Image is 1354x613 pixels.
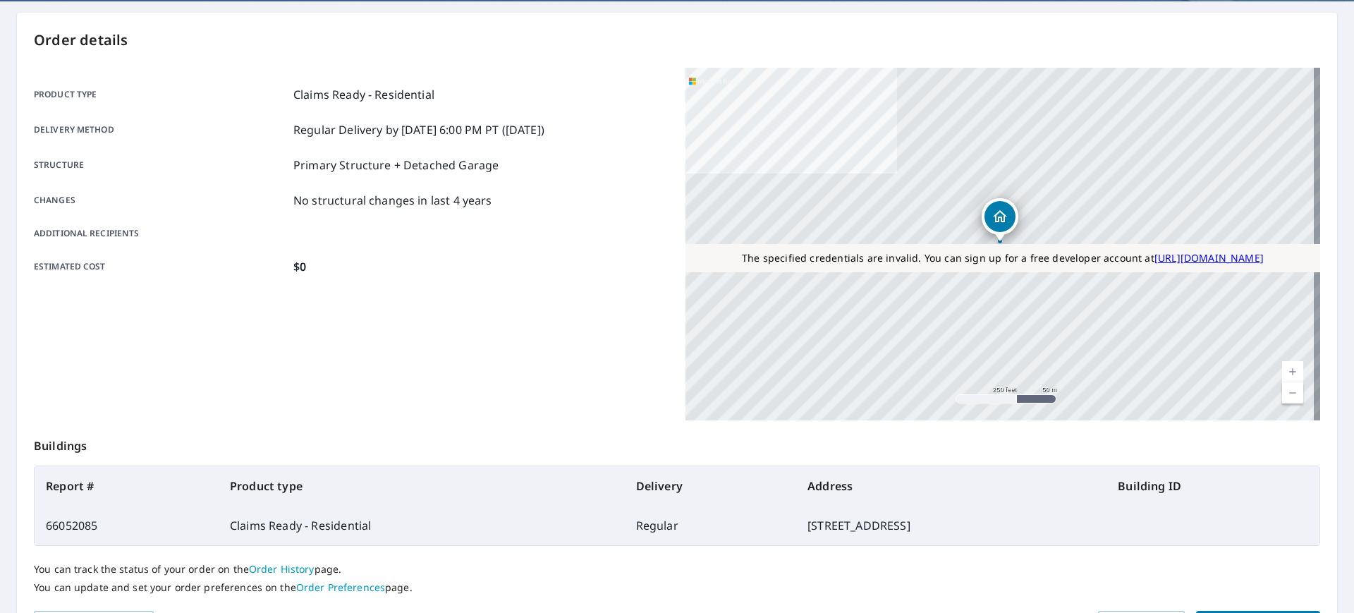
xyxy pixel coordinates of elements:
[1282,361,1303,382] a: Current Level 17, Zoom In
[34,192,288,209] p: Changes
[34,86,288,103] p: Product type
[293,157,499,174] p: Primary Structure + Detached Garage
[219,466,625,506] th: Product type
[1106,466,1319,506] th: Building ID
[1282,382,1303,403] a: Current Level 17, Zoom Out
[982,198,1018,242] div: Dropped pin, building 1, Residential property, 143 30th Dr Astoria, NY 11102
[685,244,1320,272] div: The specified credentials are invalid. You can sign up for a free developer account at
[625,466,797,506] th: Delivery
[625,506,797,545] td: Regular
[293,121,544,138] p: Regular Delivery by [DATE] 6:00 PM PT ([DATE])
[34,121,288,138] p: Delivery method
[249,562,315,576] a: Order History
[796,466,1106,506] th: Address
[34,30,1320,51] p: Order details
[293,86,434,103] p: Claims Ready - Residential
[293,258,306,275] p: $0
[35,466,219,506] th: Report #
[34,258,288,275] p: Estimated cost
[219,506,625,545] td: Claims Ready - Residential
[34,563,1320,576] p: You can track the status of your order on the page.
[35,506,219,545] td: 66052085
[1154,251,1264,265] a: [URL][DOMAIN_NAME]
[685,244,1320,272] div: The specified credentials are invalid. You can sign up for a free developer account at http://www...
[796,506,1106,545] td: [STREET_ADDRESS]
[34,227,288,240] p: Additional recipients
[34,157,288,174] p: Structure
[34,581,1320,594] p: You can update and set your order preferences on the page.
[34,420,1320,466] p: Buildings
[293,192,492,209] p: No structural changes in last 4 years
[296,581,385,594] a: Order Preferences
